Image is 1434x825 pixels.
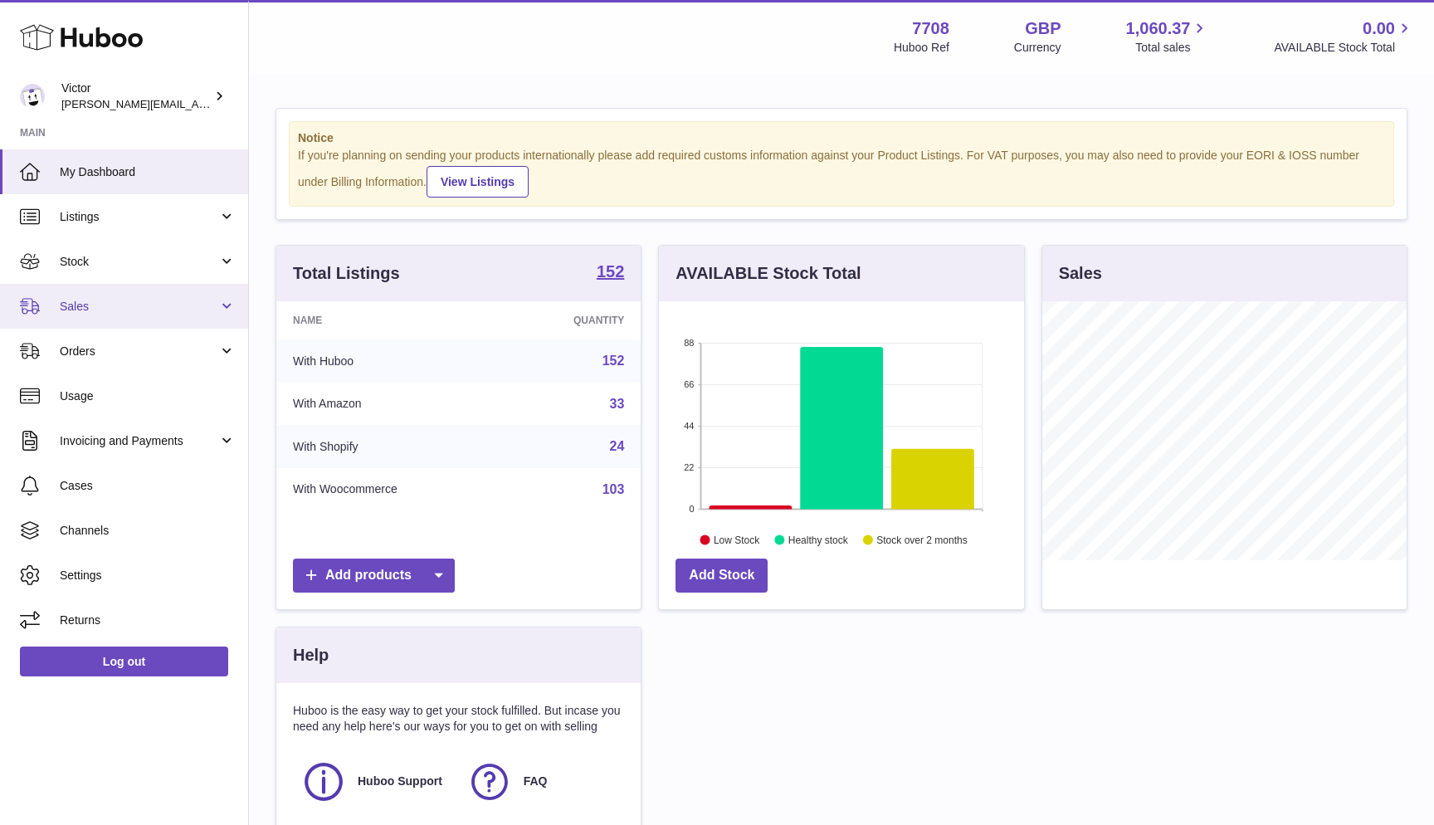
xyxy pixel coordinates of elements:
[610,439,625,453] a: 24
[61,81,211,112] div: Victor
[685,379,695,389] text: 66
[60,613,236,628] span: Returns
[60,433,218,449] span: Invoicing and Payments
[60,164,236,180] span: My Dashboard
[690,504,695,514] text: 0
[597,263,624,283] a: 152
[877,534,968,545] text: Stock over 2 months
[1126,17,1191,40] span: 1,060.37
[60,568,236,583] span: Settings
[20,647,228,676] a: Log out
[1059,262,1102,285] h3: Sales
[1014,40,1061,56] div: Currency
[1135,40,1209,56] span: Total sales
[912,17,949,40] strong: 7708
[60,388,236,404] span: Usage
[1126,17,1210,56] a: 1,060.37 Total sales
[61,97,333,110] span: [PERSON_NAME][EMAIL_ADDRESS][DOMAIN_NAME]
[1274,17,1414,56] a: 0.00 AVAILABLE Stock Total
[714,534,760,545] text: Low Stock
[676,262,861,285] h3: AVAILABLE Stock Total
[276,383,503,426] td: With Amazon
[60,299,218,315] span: Sales
[1274,40,1414,56] span: AVAILABLE Stock Total
[298,148,1385,198] div: If you're planning on sending your products internationally please add required customs informati...
[60,254,218,270] span: Stock
[788,534,849,545] text: Healthy stock
[60,344,218,359] span: Orders
[293,644,329,666] h3: Help
[685,338,695,348] text: 88
[276,425,503,468] td: With Shopify
[467,759,617,804] a: FAQ
[427,166,529,198] a: View Listings
[685,462,695,472] text: 22
[276,339,503,383] td: With Huboo
[60,209,218,225] span: Listings
[60,523,236,539] span: Channels
[503,301,641,339] th: Quantity
[298,130,1385,146] strong: Notice
[894,40,949,56] div: Huboo Ref
[276,301,503,339] th: Name
[610,397,625,411] a: 33
[60,478,236,494] span: Cases
[524,774,548,789] span: FAQ
[276,468,503,511] td: With Woocommerce
[602,354,625,368] a: 152
[20,84,45,109] img: victor@erbology.co
[1363,17,1395,40] span: 0.00
[301,759,451,804] a: Huboo Support
[293,559,455,593] a: Add products
[685,421,695,431] text: 44
[293,703,624,735] p: Huboo is the easy way to get your stock fulfilled. But incase you need any help here's our ways f...
[358,774,442,789] span: Huboo Support
[602,482,625,496] a: 103
[293,262,400,285] h3: Total Listings
[597,263,624,280] strong: 152
[1025,17,1061,40] strong: GBP
[676,559,768,593] a: Add Stock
